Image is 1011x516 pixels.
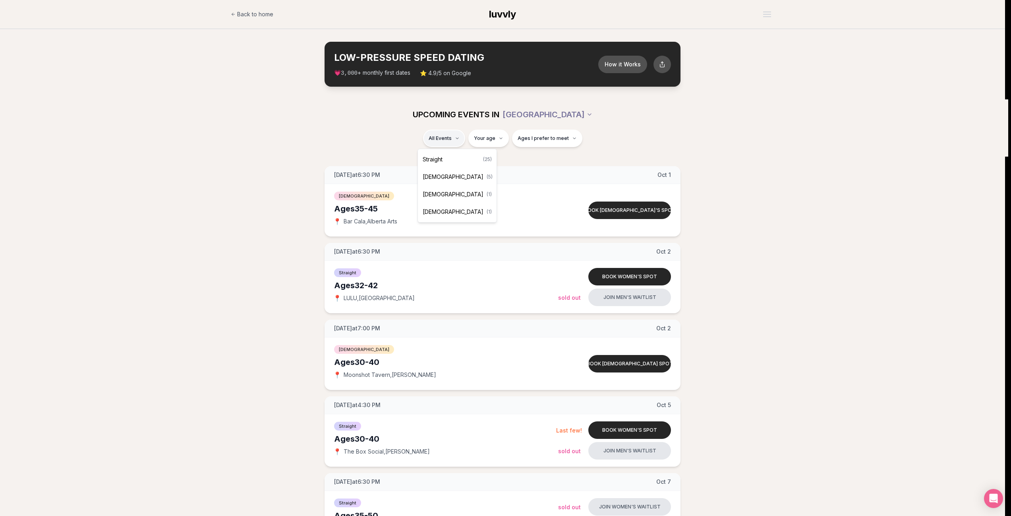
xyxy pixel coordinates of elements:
[423,208,483,216] span: [DEMOGRAPHIC_DATA]
[487,209,492,215] span: ( 1 )
[487,191,492,198] span: ( 1 )
[483,156,492,163] span: ( 25 )
[487,174,493,180] span: ( 5 )
[423,173,483,181] span: [DEMOGRAPHIC_DATA]
[423,190,483,198] span: [DEMOGRAPHIC_DATA]
[423,155,443,163] span: Straight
